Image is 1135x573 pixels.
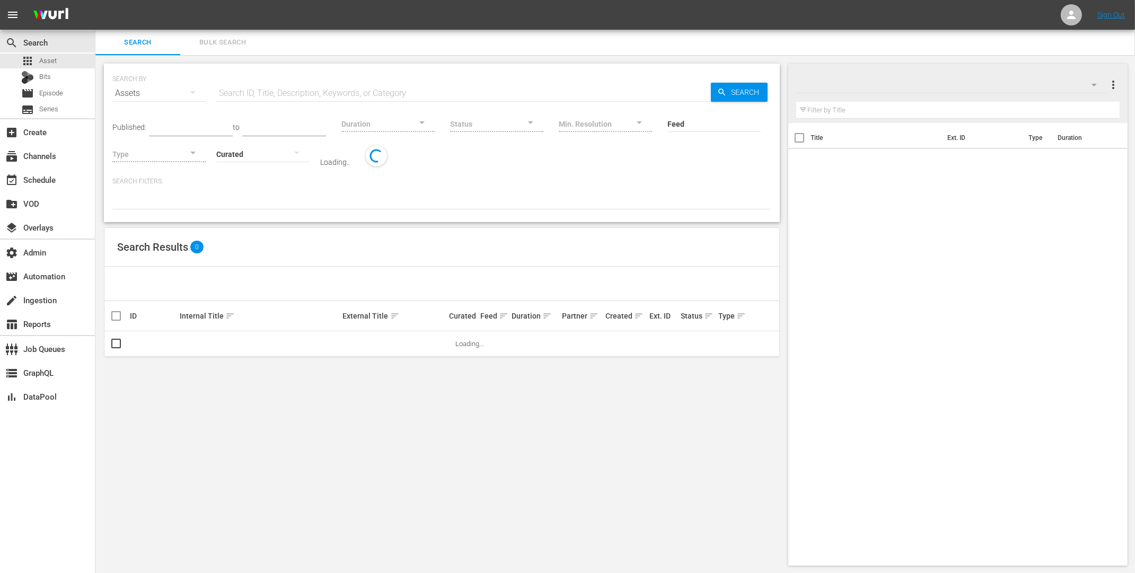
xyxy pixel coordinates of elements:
div: Type [718,310,740,322]
div: Internal Title [180,310,339,322]
span: DataPool [5,391,18,403]
span: Overlays [5,222,18,234]
div: Partner [562,310,603,322]
span: to [233,123,240,131]
span: sort [634,311,644,321]
button: Search [711,83,768,102]
p: Search Filters: [112,177,771,186]
span: Asset [39,56,57,66]
div: Assets [112,78,206,108]
th: Type [1022,123,1051,153]
span: Admin [5,246,18,259]
span: Schedule [5,174,18,187]
span: Job Queues [5,343,18,356]
span: more_vert [1107,78,1120,91]
span: GraphQL [5,367,18,380]
span: VOD [5,198,18,210]
div: Ext. ID [649,312,678,320]
button: more_vert [1107,72,1120,98]
span: Loading... [455,340,484,348]
img: ans4CAIJ8jUAAAAAAAAAAAAAAAAAAAAAAAAgQb4GAAAAAAAAAAAAAAAAAAAAAAAAJMjXAAAAAAAAAAAAAAAAAAAAAAAAgAT5G... [25,3,76,28]
div: Curated [449,312,477,320]
span: Search [102,37,174,49]
th: Duration [1051,123,1115,153]
span: Series [21,103,34,116]
span: Channels [5,150,18,163]
span: sort [390,311,400,321]
span: Create [5,126,18,139]
span: Episode [39,88,63,99]
span: Bulk Search [187,37,259,49]
span: Bits [39,72,51,82]
div: Duration [512,310,558,322]
div: External Title [343,310,446,322]
div: Bits [21,71,34,84]
span: 0 [190,241,204,253]
div: Loading.. [320,158,350,166]
div: Feed [480,310,508,322]
span: sort [704,311,714,321]
th: Title [811,123,941,153]
span: sort [589,311,599,321]
span: sort [225,311,235,321]
span: Asset [21,55,34,67]
span: Episode [21,87,34,100]
span: Search Results [117,241,188,253]
span: sort [542,311,552,321]
div: Created [605,310,646,322]
span: sort [499,311,508,321]
span: Series [39,104,58,114]
span: Automation [5,270,18,283]
th: Ext. ID [941,123,1022,153]
span: Ingestion [5,294,18,307]
span: sort [736,311,746,321]
div: Status [681,310,715,322]
span: menu [6,8,19,21]
span: Search [5,37,18,49]
div: ID [130,312,177,320]
a: Sign Out [1097,11,1125,19]
span: Reports [5,318,18,331]
span: Published: [112,123,146,131]
span: Search [727,83,768,102]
